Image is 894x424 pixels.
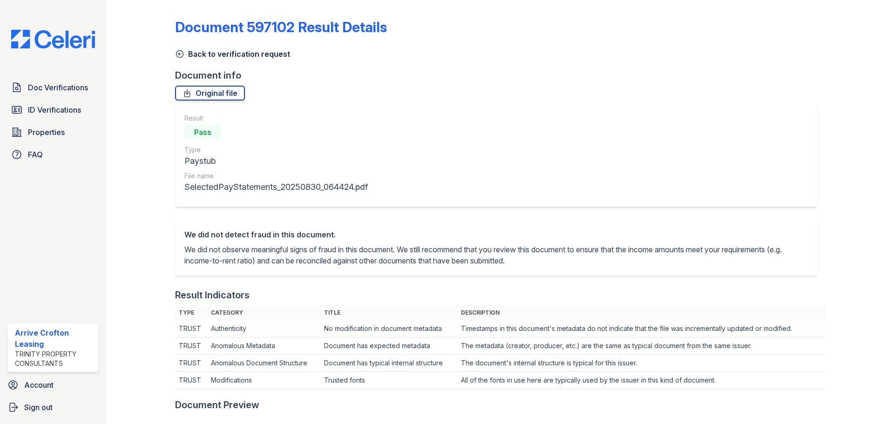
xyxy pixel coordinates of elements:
td: Anomalous Document Structure [207,355,320,372]
div: Type [184,145,368,155]
th: Type [175,305,208,320]
td: The document's internal structure is typical for this issuer. [457,355,825,372]
td: No modification in document metadata [320,320,457,337]
a: Original file [175,86,245,101]
td: Trusted fonts [320,372,457,389]
div: Pass [184,125,222,140]
a: Back to verification request [175,48,290,60]
span: Sign out [24,402,53,413]
td: TRUST [175,372,208,389]
td: Document has expected metadata [320,337,457,355]
div: SelectedPayStatements_20250830_064424.pdf [184,181,368,194]
td: Timestamps in this document's metadata do not indicate that the file was incrementally updated or... [457,320,825,337]
div: Paystub [184,155,368,168]
div: Document info [175,69,825,82]
span: Account [24,379,54,390]
td: Anomalous Metadata [207,337,320,355]
td: TRUST [175,320,208,337]
td: Authenticity [207,320,320,337]
a: Doc Verifications [7,78,99,97]
span: Properties [28,127,65,138]
a: FAQ [7,145,99,164]
td: The metadata (creator, producer, etc.) are the same as typical document from the same issuer. [457,337,825,355]
div: Trinity Property Consultants [15,350,95,368]
img: CE_Logo_Blue-a8612792a0a2168367f1c8372b55b34899dd931a85d93a1a3d3e32e68fde9ad4.png [4,30,102,48]
td: TRUST [175,355,208,372]
div: Result Indicators [175,289,250,302]
a: Sign out [4,398,102,417]
th: Category [207,305,320,320]
span: ID Verifications [28,104,81,115]
p: We did not observe meaningful signs of fraud in this document. We still recommend that you review... [184,244,808,266]
th: Description [457,305,825,320]
div: Result [184,114,368,123]
a: Properties [7,123,99,141]
div: We did not detect fraud in this document. [184,229,808,240]
span: Doc Verifications [28,82,88,93]
span: FAQ [28,149,43,160]
div: Arrive Crofton Leasing [15,327,95,350]
td: Document has typical internal structure [320,355,457,372]
td: All of the fonts in use here are typically used by the issuer in this kind of document. [457,372,825,389]
div: Document Preview [175,398,259,411]
td: Modifications [207,372,320,389]
a: ID Verifications [7,101,99,119]
td: TRUST [175,337,208,355]
a: Account [4,376,102,394]
div: File name [184,171,368,181]
th: Title [320,305,457,320]
a: Document 597102 Result Details [175,19,387,35]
